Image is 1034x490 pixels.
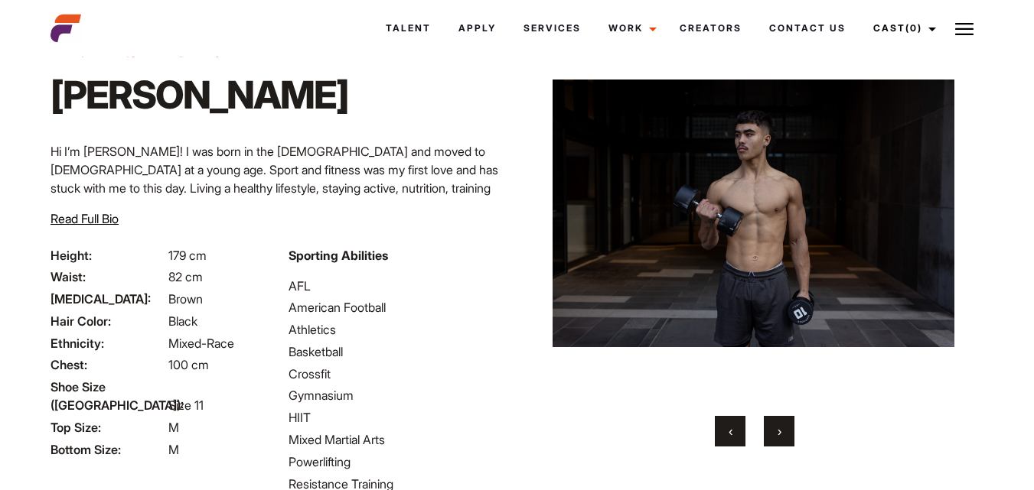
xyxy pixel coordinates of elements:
[168,269,203,284] span: 82 cm
[778,423,781,439] span: Next
[289,248,388,263] strong: Sporting Abilities
[168,336,234,351] span: Mixed-Race
[289,320,508,339] li: Athletics
[51,142,507,216] p: Hi I’m [PERSON_NAME]! I was born in the [DEMOGRAPHIC_DATA] and moved to [DEMOGRAPHIC_DATA] at a y...
[51,209,119,228] button: Read Full Bio
[51,355,165,374] span: Chest:
[289,386,508,404] li: Gymnasium
[51,268,165,286] span: Waist:
[51,13,81,44] img: cropped-aefm-brand-fav-22-square.png
[168,291,203,307] span: Brown
[168,442,179,457] span: M
[51,312,165,330] span: Hair Color:
[289,342,508,361] li: Basketball
[289,453,508,471] li: Powerlifting
[445,8,510,49] a: Apply
[51,418,165,436] span: Top Size:
[905,22,922,34] span: (0)
[51,290,165,308] span: [MEDICAL_DATA]:
[859,8,945,49] a: Cast(0)
[372,8,445,49] a: Talent
[289,298,508,316] li: American Football
[168,357,209,372] span: 100 cm
[51,211,119,226] span: Read Full Bio
[168,398,204,413] span: Size 11
[289,408,508,427] li: HIIT
[666,8,755,49] a: Creators
[51,378,165,414] span: Shoe Size ([GEOGRAPHIC_DATA]):
[289,430,508,449] li: Mixed Martial Arts
[168,313,197,329] span: Black
[51,246,165,264] span: Height:
[168,248,207,263] span: 179 cm
[168,420,179,435] span: M
[51,334,165,352] span: Ethnicity:
[595,8,666,49] a: Work
[289,365,508,383] li: Crossfit
[51,440,165,459] span: Bottom Size:
[755,8,859,49] a: Contact Us
[51,72,348,118] h1: [PERSON_NAME]
[955,20,974,38] img: Burger icon
[510,8,595,49] a: Services
[729,423,732,439] span: Previous
[289,277,508,295] li: AFL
